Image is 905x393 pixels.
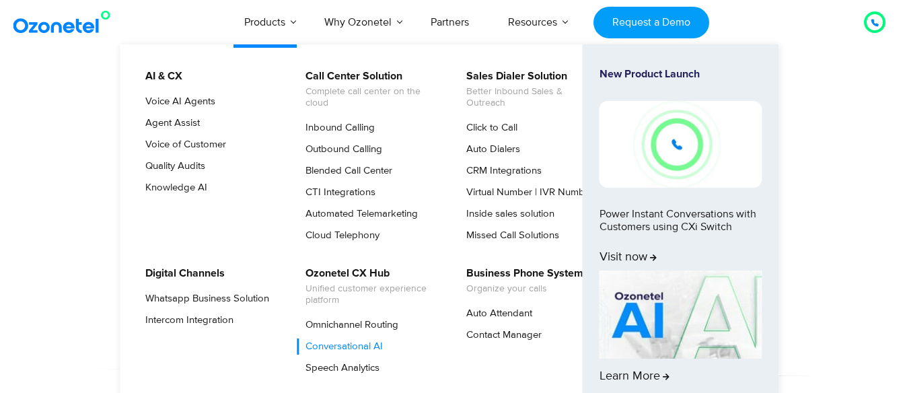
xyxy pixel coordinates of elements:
span: Complete call center on the cloud [305,86,438,109]
span: Visit now [600,250,657,265]
a: Voice AI Agents [137,94,217,110]
span: Unified customer experience platform [305,283,438,306]
a: Automated Telemarketing [297,206,420,222]
a: CTI Integrations [297,184,377,201]
a: Quality Audits [137,158,207,174]
a: Auto Dialers [458,141,522,157]
a: Call Center SolutionComplete call center on the cloud [297,68,440,111]
span: Organize your calls [466,283,583,295]
a: CRM Integrations [458,163,544,179]
img: New-Project-17.png [600,101,762,187]
a: Voice of Customer [137,137,228,153]
a: Knowledge AI [137,180,209,196]
a: Whatsapp Business Solution [137,291,271,307]
a: Virtual Number | IVR Number [458,184,595,201]
a: Cloud Telephony [297,227,382,244]
a: Missed Call Solutions [458,227,561,244]
a: Learn More [600,271,762,384]
a: Click to Call [458,120,519,136]
img: AI [600,271,762,359]
a: Conversational AI [297,338,385,355]
a: Agent Assist [137,115,202,131]
a: Auto Attendant [458,306,534,322]
a: Contact Manager [458,327,544,343]
span: Learn More [600,369,669,384]
a: Outbound Calling [297,141,384,157]
a: Digital Channels [137,265,227,282]
a: Business Phone SystemOrganize your calls [458,265,585,297]
a: Speech Analytics [297,360,382,376]
div: Customer Experiences [32,120,873,185]
a: AI & CX [137,68,184,85]
a: Request a Demo [593,7,709,38]
a: New Product LaunchPower Instant Conversations with Customers using CXi SwitchVisit now [600,68,762,265]
a: Inbound Calling [297,120,377,136]
a: Sales Dialer SolutionBetter Inbound Sales & Outreach [458,68,601,111]
a: Blended Call Center [297,163,394,179]
span: Better Inbound Sales & Outreach [466,86,599,109]
a: Inside sales solution [458,206,556,222]
a: Ozonetel CX HubUnified customer experience platform [297,265,440,308]
div: Orchestrate Intelligent [32,85,873,129]
div: Turn every conversation into a growth engine for your enterprise. [32,186,873,201]
a: Intercom Integration [137,312,236,328]
a: Omnichannel Routing [297,317,400,333]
